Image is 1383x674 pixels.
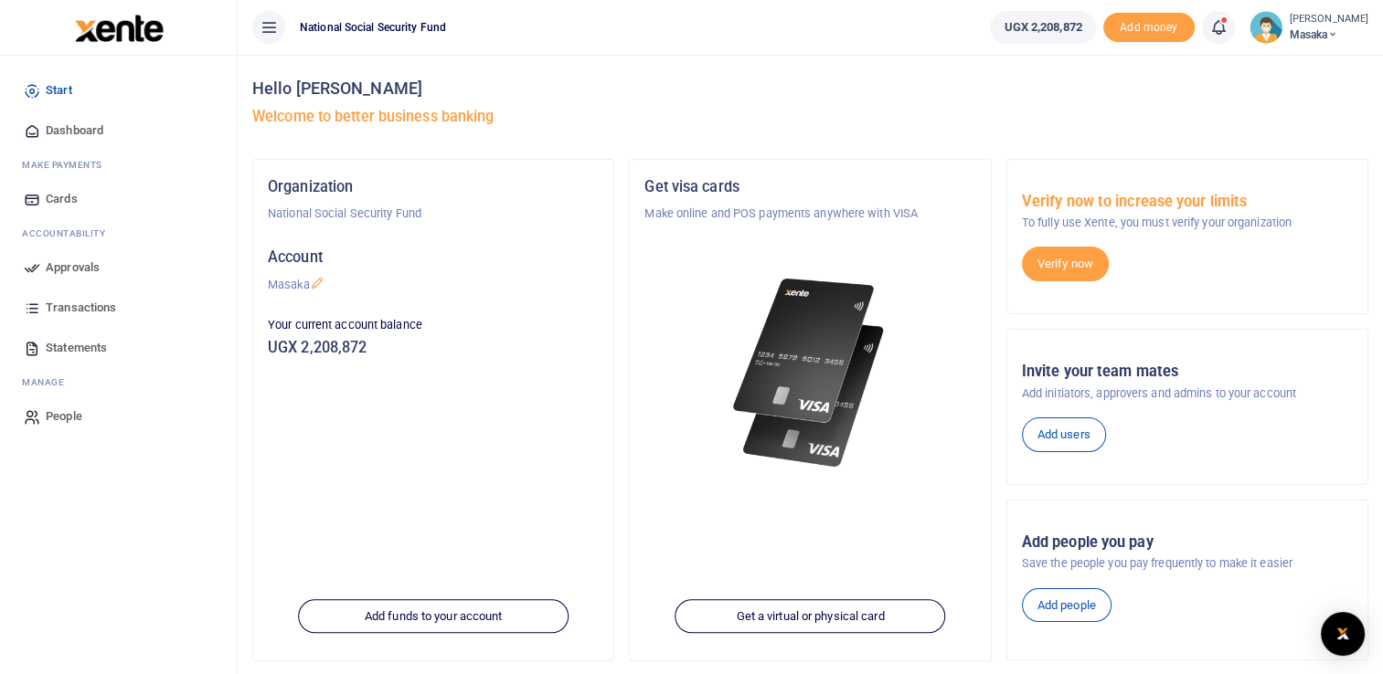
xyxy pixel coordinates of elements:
[268,339,599,357] h5: UGX 2,208,872
[75,15,164,42] img: logo-large
[1022,363,1353,381] h5: Invite your team mates
[990,11,1095,44] a: UGX 2,208,872
[1290,26,1368,43] span: Masaka
[983,11,1102,44] li: Wallet ballance
[15,247,222,288] a: Approvals
[644,205,975,223] p: Make online and POS payments anywhere with VISA
[1103,19,1195,33] a: Add money
[644,178,975,196] h5: Get visa cards
[1250,11,1368,44] a: profile-user [PERSON_NAME] Masaka
[46,299,116,317] span: Transactions
[15,288,222,328] a: Transactions
[268,205,599,223] p: National Social Security Fund
[46,190,78,208] span: Cards
[46,81,72,100] span: Start
[1103,13,1195,43] span: Add money
[31,377,65,387] span: anage
[46,258,100,277] span: Approvals
[1022,533,1353,552] h5: Add people you pay
[268,178,599,196] h5: Organization
[15,151,222,179] li: M
[73,20,164,34] a: logo-small logo-large logo-large
[46,121,103,140] span: Dashboard
[1250,11,1282,44] img: profile-user
[1290,12,1368,27] small: [PERSON_NAME]
[15,179,222,219] a: Cards
[1022,384,1353,403] p: Add initiators, approvers and admins to your account
[36,228,105,238] span: countability
[1022,554,1353,573] p: Save the people you pay frequently to make it easier
[252,79,1368,99] h4: Hello [PERSON_NAME]
[1004,18,1081,37] span: UGX 2,208,872
[268,316,599,334] p: Your current account balance
[1321,612,1365,656] div: Open Intercom Messenger
[46,407,82,426] span: People
[1022,417,1106,452] a: Add users
[1103,13,1195,43] li: Toup your wallet
[676,599,946,634] a: Get a virtual or physical card
[293,19,453,36] span: National Social Security Fund
[728,267,893,479] img: xente-_physical_cards.png
[268,248,599,267] h5: Account
[15,328,222,368] a: Statements
[1022,247,1109,281] a: Verify now
[15,368,222,396] li: M
[15,219,222,247] li: Ac
[252,108,1368,126] h5: Welcome to better business banking
[268,276,599,294] p: Masaka
[1022,214,1353,232] p: To fully use Xente, you must verify your organization
[298,599,569,634] a: Add funds to your account
[1022,193,1353,211] h5: Verify now to increase your limits
[46,339,107,357] span: Statements
[15,396,222,437] a: People
[1022,588,1112,623] a: Add people
[15,70,222,111] a: Start
[31,160,102,170] span: ake Payments
[15,111,222,151] a: Dashboard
